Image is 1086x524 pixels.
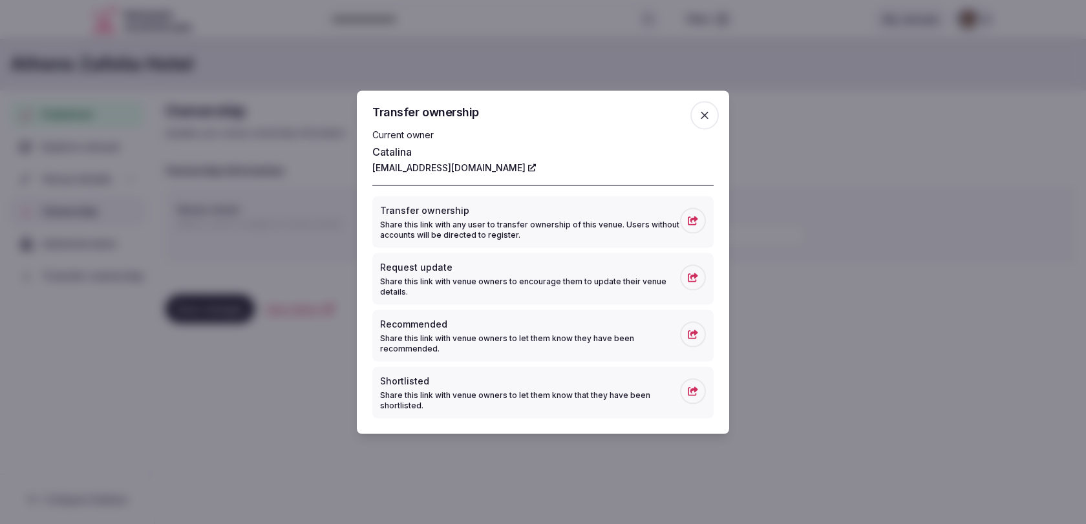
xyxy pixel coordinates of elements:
p: Share this link with any user to transfer ownership of this venue. Users without accounts will be... [380,219,680,240]
p: Request update [380,260,680,273]
p: Catalina [372,143,714,159]
button: Transfer ownershipShare this link with any user to transfer ownership of this venue. Users withou... [372,196,714,247]
a: [EMAIL_ADDRESS][DOMAIN_NAME] [372,161,536,174]
p: Current owner [372,128,714,141]
p: Share this link with venue owners to let them know they have been recommended. [380,333,680,353]
p: Shortlisted [380,374,680,387]
button: RecommendedShare this link with venue owners to let them know they have been recommended. [372,309,714,361]
p: Transfer ownership [380,204,680,216]
button: ShortlistedShare this link with venue owners to let them know that they have been shortlisted. [372,366,714,418]
p: Recommended [380,317,680,330]
p: Share this link with venue owners to encourage them to update their venue details. [380,276,680,297]
h2: Transfer ownership [372,106,714,118]
button: Request updateShare this link with venue owners to encourage them to update their venue details. [372,253,714,304]
p: Share this link with venue owners to let them know that they have been shortlisted. [380,390,680,410]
